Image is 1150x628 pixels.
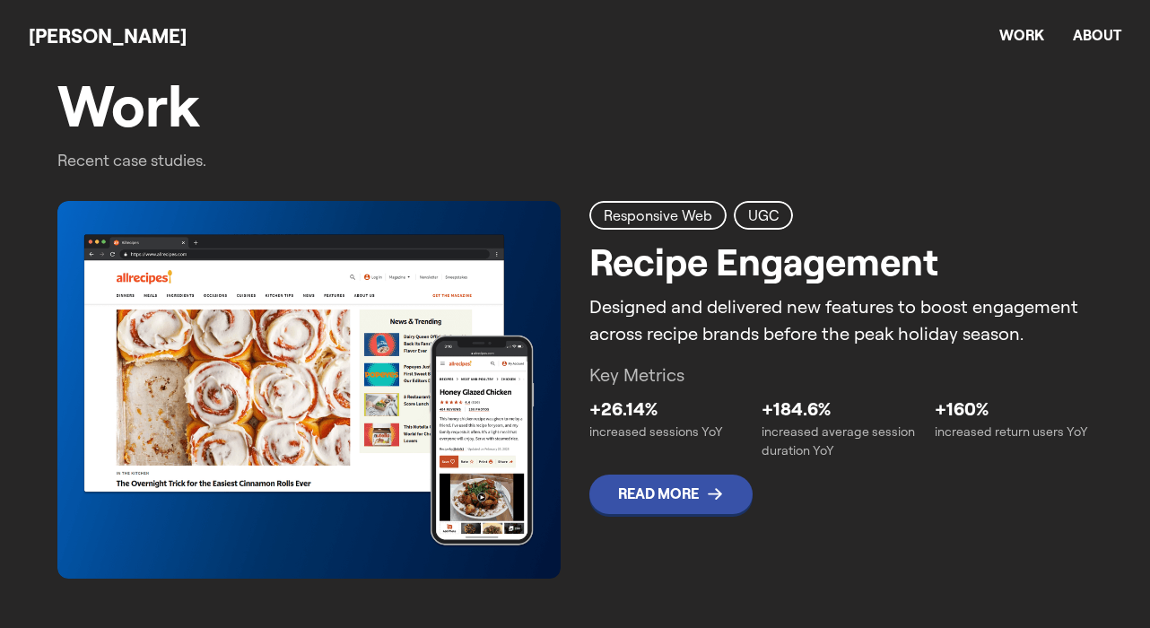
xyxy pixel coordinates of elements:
a: Responsive WebUGCRecipe EngagementDesigned and delivered new features to boost engagement across ... [57,201,1093,579]
h2: Work [57,72,199,141]
p: Designed and delivered new features to boost engagement across recipe brands before the peak holi... [589,293,1093,347]
a: Work [999,26,1044,44]
p: Read More [618,485,699,502]
p: +26.14% [589,396,747,423]
p: increased average session duration YoY [762,423,919,460]
p: Key Metrics [589,362,1093,388]
h2: Responsive Web [604,205,712,226]
p: increased sessions YoY [589,423,747,441]
a: About [1073,26,1121,44]
h2: UGC [748,205,779,226]
p: increased return users YoY [935,423,1093,441]
a: [PERSON_NAME] [29,23,187,48]
p: +184.6% [762,396,919,423]
h2: Recipe Engagement [589,233,938,290]
p: +160% [935,396,1093,423]
p: Recent case studies. [57,148,575,172]
span: Read More [589,475,753,514]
